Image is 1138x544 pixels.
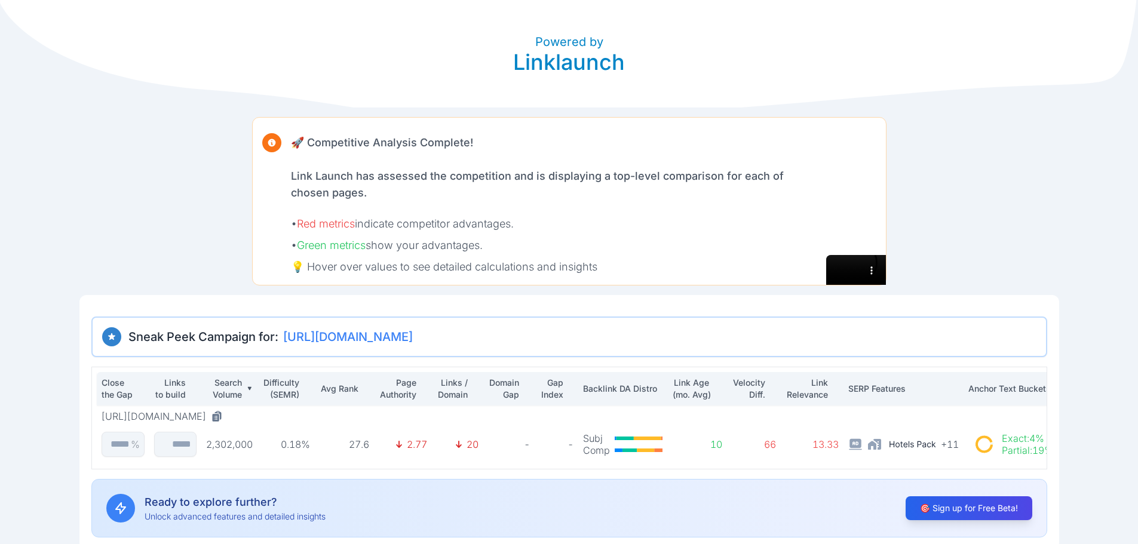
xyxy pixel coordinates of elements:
div: Domain Overview [45,70,107,78]
p: Link Age (mo. Avg) [672,377,712,401]
p: Links to build [154,377,186,401]
p: Gap Index [539,377,563,401]
p: Close the Gap [102,377,134,401]
span: [URL][DOMAIN_NAME] [283,328,413,345]
p: Page Authority [379,377,417,401]
button: [URL][DOMAIN_NAME] [102,410,228,422]
p: 10 [672,438,722,450]
p: Linklaunch [513,50,625,74]
p: 0.18% [262,438,310,450]
p: 2.77 [407,438,427,450]
p: 🚀 Competitive Analysis Complete! [291,134,473,151]
p: Unlock advanced features and detailed insights [145,511,326,523]
p: Subj [583,432,610,444]
p: Domain Gap [488,377,520,401]
p: Ready to explore further? [145,494,326,511]
p: 2,302,000 [206,438,253,450]
p: 💡 Hover over values to see detailed calculations and insights [291,259,788,275]
div: v 4.0.25 [33,19,59,29]
div: Keywords by Traffic [132,70,201,78]
span: Red metrics [297,217,355,230]
img: website_grey.svg [19,31,29,41]
p: Link Launch has assessed the competition and is displaying a top-level comparison for each of cho... [291,168,788,201]
p: • indicate competitor advantages. [291,216,788,232]
p: 66 [732,438,776,450]
p: Exact : 4% [1002,432,1053,444]
p: Difficulty (SEMR) [262,377,300,401]
span: Green metrics [297,239,366,251]
img: tab_keywords_by_traffic_grey.svg [119,69,128,79]
p: - [539,438,573,450]
span: + 11 [941,437,959,450]
div: Domain: [DOMAIN_NAME] [31,31,131,41]
p: Velocity Diff. [732,377,766,401]
h3: Sneak Peek Campaign for: [102,327,1036,346]
p: 27.6 [320,438,369,450]
p: • show your advantages. [291,237,788,254]
button: 🎯 Sign up for Free Beta! [906,496,1032,520]
p: 13.33 [786,438,839,450]
img: tab_domain_overview_orange.svg [32,69,42,79]
p: Backlink DA Distro [583,383,662,395]
p: - [488,438,530,450]
p: Links / Domain [437,377,468,401]
p: Avg Rank [320,383,359,395]
p: SERP Features [848,383,959,395]
p: Partial : 19% [1002,444,1053,456]
p: Link Relevance [786,377,828,401]
p: Anchor Text Buckets [968,383,1064,395]
p: 20 [467,438,478,450]
img: logo_orange.svg [19,19,29,29]
p: % [131,438,140,450]
p: Search Volume [206,377,243,401]
p: Powered by [513,33,625,50]
p: Comp [583,444,610,456]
